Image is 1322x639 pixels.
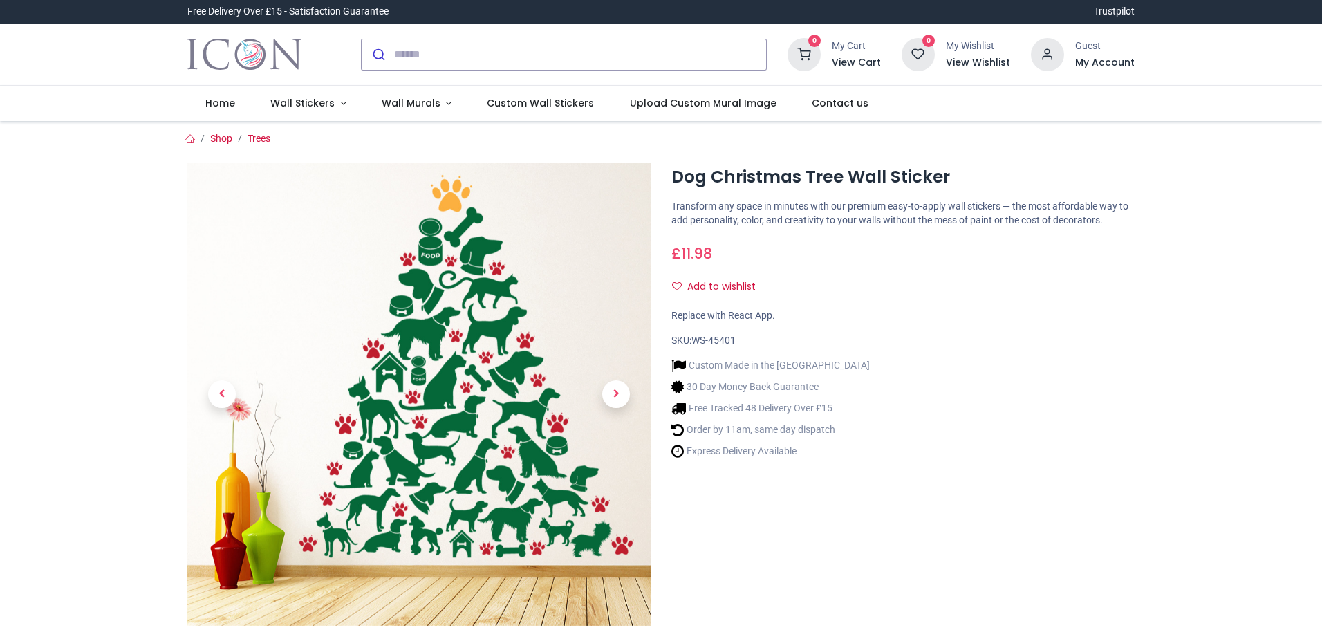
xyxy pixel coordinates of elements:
a: Wall Stickers [252,86,364,122]
div: SKU: [671,334,1135,348]
div: Guest [1075,39,1135,53]
a: Previous [187,232,257,556]
li: Free Tracked 48 Delivery Over £15 [671,401,870,416]
span: Previous [208,380,236,408]
h1: Dog Christmas Tree Wall Sticker [671,165,1135,189]
div: Replace with React App. [671,309,1135,323]
li: Order by 11am, same day dispatch [671,423,870,437]
sup: 0 [922,35,935,48]
a: 0 [788,48,821,59]
span: Wall Stickers [270,96,335,110]
li: 30 Day Money Back Guarantee [671,380,870,394]
a: Shop [210,133,232,144]
span: £ [671,243,712,263]
sup: 0 [808,35,821,48]
a: Trees [248,133,270,144]
img: Dog Christmas Tree Wall Sticker [187,163,651,626]
i: Add to wishlist [672,281,682,291]
span: Upload Custom Mural Image [630,96,776,110]
button: Submit [362,39,394,70]
div: My Wishlist [946,39,1010,53]
a: View Wishlist [946,56,1010,70]
p: Transform any space in minutes with our premium easy-to-apply wall stickers — the most affordable... [671,200,1135,227]
a: Wall Murals [364,86,469,122]
li: Express Delivery Available [671,444,870,459]
span: WS-45401 [691,335,736,346]
a: My Account [1075,56,1135,70]
a: Trustpilot [1094,5,1135,19]
li: Custom Made in the [GEOGRAPHIC_DATA] [671,358,870,373]
div: Free Delivery Over £15 - Satisfaction Guarantee [187,5,389,19]
span: Home [205,96,235,110]
a: View Cart [832,56,881,70]
span: 11.98 [681,243,712,263]
button: Add to wishlistAdd to wishlist [671,275,767,299]
a: 0 [902,48,935,59]
span: Contact us [812,96,868,110]
img: Icon Wall Stickers [187,35,301,74]
span: Next [602,380,630,408]
a: Next [581,232,651,556]
span: Wall Murals [382,96,440,110]
div: My Cart [832,39,881,53]
a: Logo of Icon Wall Stickers [187,35,301,74]
span: Custom Wall Stickers [487,96,594,110]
